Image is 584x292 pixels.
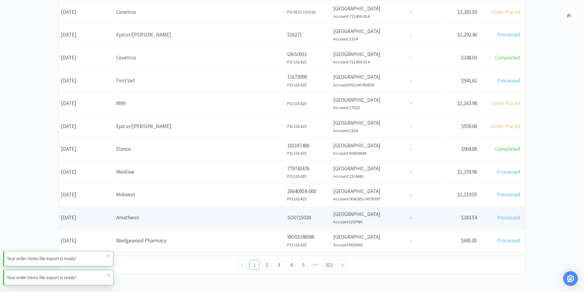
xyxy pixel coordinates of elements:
h6: PO: 101425 [287,100,330,107]
a: 2 [262,260,271,269]
p: 11673099 [287,73,330,81]
p: 779743476 [287,165,330,173]
i: icon: left [240,263,244,267]
div: [DATE] [59,187,115,203]
p: SO0715038 [287,214,330,222]
p: [GEOGRAPHIC_DATA] [333,73,407,81]
div: First Vet [116,77,284,85]
span: $1,163.98 [457,100,477,107]
p: - [410,8,443,16]
h6: PO: VECC101525 [287,9,330,15]
span: $248.03 [461,54,477,61]
h6: Account: 27022 [333,104,407,111]
p: - [410,168,443,176]
div: Wedgewood Pharmacy [116,237,284,245]
h6: Account: 1324 [333,127,407,134]
span: Processed [497,77,520,84]
li: 312 [323,260,335,270]
div: Epicur/[PERSON_NAME] [116,122,284,131]
i: icon: right [340,263,344,267]
h6: PO: 101425 [287,150,330,157]
h6: PO: 101425 [287,173,330,180]
span: Order Placed [491,9,520,15]
span: $1,292.40 [457,31,477,38]
li: Previous Page [237,260,247,270]
span: $558.00 [461,123,477,130]
h6: Account: RGG40-RDB50 [333,82,407,88]
h6: Account: 50659646 [333,150,407,157]
div: Midwest [116,191,284,199]
p: WO03246586 [287,233,330,241]
p: 102187488 [287,142,330,150]
h6: PO: 101425 [287,59,330,65]
span: $685.85 [461,237,477,244]
li: 4 [286,260,296,270]
h6: Account: 721450-014 [333,59,407,65]
li: 1 [250,260,259,270]
a: 3 [274,260,284,269]
li: Next Page [337,260,347,270]
span: Order Placed [491,123,520,130]
p: 516271 [287,31,330,39]
div: [DATE] [59,4,115,20]
p: [GEOGRAPHIC_DATA] [333,27,407,36]
span: $1,119.55 [457,191,477,198]
h6: Account: 2316661 [333,173,407,180]
div: [DATE] [59,50,115,66]
span: Processed [497,214,520,221]
div: [DATE] [59,210,115,226]
div: Open Intercom Messenger [563,271,578,286]
a: 4 [287,260,296,269]
div: Epicur/[PERSON_NAME] [116,31,284,39]
span: Completed [495,146,520,152]
p: [GEOGRAPHIC_DATA] [333,187,407,195]
p: - [410,214,443,222]
p: [GEOGRAPHIC_DATA] [333,96,407,104]
a: 312 [323,260,334,269]
p: - [410,237,443,245]
h6: PO: 101425 [287,123,330,130]
li: Next 5 Pages [311,260,321,270]
p: [GEOGRAPHIC_DATA] [333,119,407,127]
div: Covetrus [116,8,284,16]
p: - [410,145,443,153]
div: Covetrus [116,54,284,62]
span: $942.61 [461,77,477,84]
h6: Account: REXI001 [333,241,407,248]
span: $183.54 [461,214,477,221]
span: ••• [311,260,321,270]
p: [GEOGRAPHIC_DATA] [333,5,407,13]
div: MWI [116,99,284,108]
p: [GEOGRAPHIC_DATA] [333,233,407,241]
p: [GEOGRAPHIC_DATA] [333,210,407,218]
div: Elanco [116,145,284,153]
div: [DATE] [59,96,115,111]
p: GNS0931 [287,50,330,59]
p: [GEOGRAPHIC_DATA] [333,50,407,59]
span: Processed [497,191,520,198]
span: Processed [497,169,520,175]
p: Your order items file export is ready! [7,274,107,281]
div: [DATE] [59,27,115,43]
div: Medline [116,168,284,176]
p: [GEOGRAPHIC_DATA] [333,165,407,173]
span: $904.88 [461,146,477,152]
p: - [410,191,443,199]
span: Processed [497,31,520,38]
li: 5 [299,260,308,270]
div: [DATE] [59,119,115,134]
h6: PO: 101425 [287,82,330,88]
p: Your order items file export is ready! [7,255,107,262]
span: Processed [497,237,520,244]
h6: PO: 101425 [287,241,330,248]
span: Completed [495,54,520,61]
h6: Account: 1324 [333,36,407,42]
div: [DATE] [59,141,115,157]
a: 1 [250,260,259,269]
div: [DATE] [59,73,115,89]
p: [GEOGRAPHIC_DATA] [333,142,407,150]
p: - [410,31,443,39]
p: - [410,54,443,62]
span: $1,159.96 [457,169,477,175]
p: - [410,122,443,131]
